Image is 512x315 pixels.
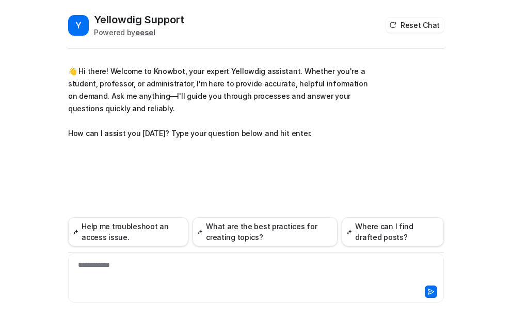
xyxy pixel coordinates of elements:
button: Help me troubleshoot an access issue. [68,217,188,246]
button: Where can I find drafted posts? [342,217,444,246]
b: eesel [135,28,155,37]
h2: Yellowdig Support [94,12,184,27]
p: 👋 Hi there! Welcome to Knowbot, your expert Yellowdig assistant. Whether you're a student, profes... [68,65,370,140]
button: What are the best practices for creating topics? [193,217,338,246]
div: Powered by [94,27,184,38]
button: Reset Chat [386,18,444,33]
span: Y [68,15,89,36]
